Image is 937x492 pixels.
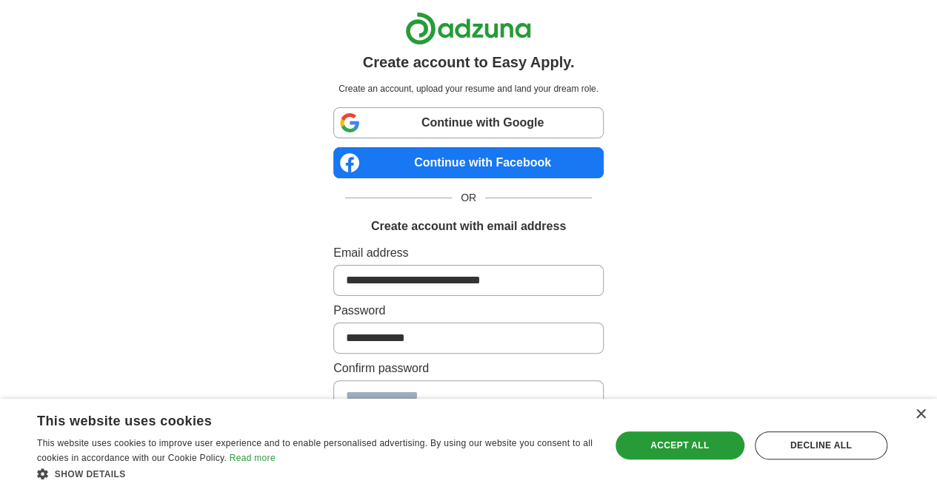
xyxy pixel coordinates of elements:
label: Password [333,302,604,320]
img: Adzuna logo [405,12,531,45]
label: Email address [333,244,604,262]
a: Continue with Facebook [333,147,604,178]
div: Show details [37,466,593,481]
label: Confirm password [333,360,604,377]
span: Show details [55,469,126,479]
div: Decline all [755,431,887,459]
span: OR [452,190,485,206]
h1: Create account with email address [371,218,566,235]
a: Continue with Google [333,107,604,138]
div: Accept all [616,431,744,459]
div: Close [915,409,926,420]
p: Create an account, upload your resume and land your dream role. [336,82,601,95]
span: This website uses cookies to improve user experience and to enable personalised advertising. By u... [37,438,593,463]
div: This website uses cookies [37,408,556,430]
a: Read more, opens a new window [230,453,276,463]
h1: Create account to Easy Apply. [363,51,575,73]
